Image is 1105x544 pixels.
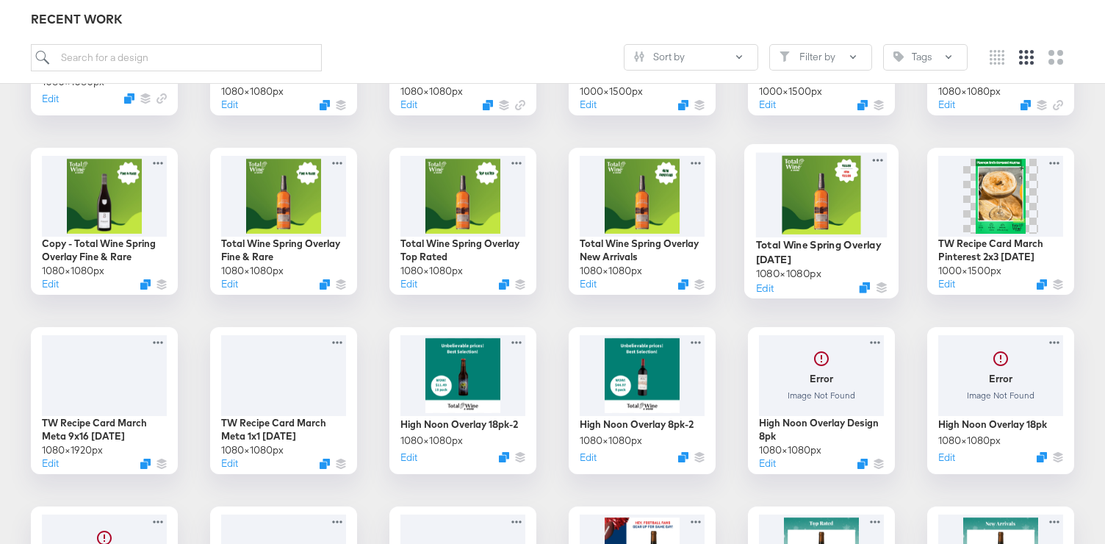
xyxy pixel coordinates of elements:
[678,452,688,462] svg: Duplicate
[499,279,509,290] svg: Duplicate
[221,237,346,264] div: Total Wine Spring Overlay Fine & Rare
[580,98,597,112] button: Edit
[759,416,884,443] div: High Noon Overlay Design 8pk
[42,457,59,470] button: Edit
[938,237,1063,264] div: TW Recipe Card March Pinterest 2x3 [DATE]
[320,100,330,110] svg: Duplicate
[515,100,525,110] svg: Link
[756,266,821,280] div: 1080 × 1080 px
[580,264,642,278] div: 1080 × 1080 px
[221,264,284,278] div: 1080 × 1080 px
[400,98,417,112] button: Edit
[221,85,284,99] div: 1080 × 1080 px
[31,148,178,295] div: Copy - Total Wine Spring Overlay Fine & Rare1080×1080pxEditDuplicate
[938,434,1001,448] div: 1080 × 1080 px
[990,50,1004,65] svg: Small grid
[42,264,104,278] div: 1080 × 1080 px
[678,100,688,110] svg: Duplicate
[42,443,103,457] div: 1080 × 1920 px
[1037,279,1047,290] svg: Duplicate
[678,279,688,290] svg: Duplicate
[756,280,774,294] button: Edit
[400,264,463,278] div: 1080 × 1080 px
[569,327,716,474] div: High Noon Overlay 8pk-21080×1080pxEditDuplicate
[893,51,904,62] svg: Tag
[1053,100,1063,110] svg: Link
[580,85,643,99] div: 1000 × 1500 px
[769,44,872,71] button: FilterFilter by
[580,277,597,291] button: Edit
[759,457,776,470] button: Edit
[400,237,525,264] div: Total Wine Spring Overlay Top Rated
[1021,100,1031,110] svg: Duplicate
[42,277,59,291] button: Edit
[124,93,134,104] svg: Duplicate
[499,452,509,462] svg: Duplicate
[140,279,151,290] svg: Duplicate
[580,237,705,264] div: Total Wine Spring Overlay New Arrivals
[221,443,284,457] div: 1080 × 1080 px
[927,327,1074,474] div: ErrorImage Not FoundHigh Noon Overlay 18pk1080×1080pxEditDuplicate
[1019,50,1034,65] svg: Medium grid
[42,92,59,106] button: Edit
[400,277,417,291] button: Edit
[221,457,238,470] button: Edit
[857,459,868,469] svg: Duplicate
[580,434,642,448] div: 1080 × 1080 px
[780,51,790,62] svg: Filter
[483,100,493,110] svg: Duplicate
[400,85,463,99] div: 1080 × 1080 px
[210,148,357,295] div: Total Wine Spring Overlay Fine & Rare1080×1080pxEditDuplicate
[156,93,167,104] svg: Link
[1048,50,1063,65] svg: Large grid
[938,264,1001,278] div: 1000 × 1500 px
[938,451,955,465] button: Edit
[31,11,1074,28] div: RECENT WORK
[42,237,167,264] div: Copy - Total Wine Spring Overlay Fine & Rare
[759,443,821,457] div: 1080 × 1080 px
[744,144,899,298] div: Total Wine Spring Overlay [DATE]1080×1080pxEditDuplicate
[389,148,536,295] div: Total Wine Spring Overlay Top Rated1080×1080pxEditDuplicate
[221,277,238,291] button: Edit
[221,98,238,112] button: Edit
[1037,452,1047,462] svg: Duplicate
[389,327,536,474] div: High Noon Overlay 18pk-21080×1080pxEditDuplicate
[580,418,694,432] div: High Noon Overlay 8pk-2
[400,418,518,432] div: High Noon Overlay 18pk-2
[569,148,716,295] div: Total Wine Spring Overlay New Arrivals1080×1080pxEditDuplicate
[759,85,822,99] div: 1000 × 1500 px
[938,418,1047,432] div: High Noon Overlay 18pk
[938,85,1001,99] div: 1080 × 1080 px
[883,44,968,71] button: TagTags
[859,282,870,293] svg: Duplicate
[927,148,1074,295] div: TW Recipe Card March Pinterest 2x3 [DATE]1000×1500pxEditDuplicate
[320,279,330,290] button: Duplicate
[759,98,776,112] button: Edit
[400,451,417,465] button: Edit
[938,277,955,291] button: Edit
[756,237,888,266] div: Total Wine Spring Overlay [DATE]
[140,459,151,469] svg: Duplicate
[320,459,330,469] svg: Duplicate
[748,327,895,474] div: ErrorImage Not FoundHigh Noon Overlay Design 8pk1080×1080pxEditDuplicate
[624,44,758,71] button: SlidersSort by
[31,327,178,474] div: TW Recipe Card March Meta 9x16 [DATE]1080×1920pxEditDuplicate
[857,100,868,110] svg: Duplicate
